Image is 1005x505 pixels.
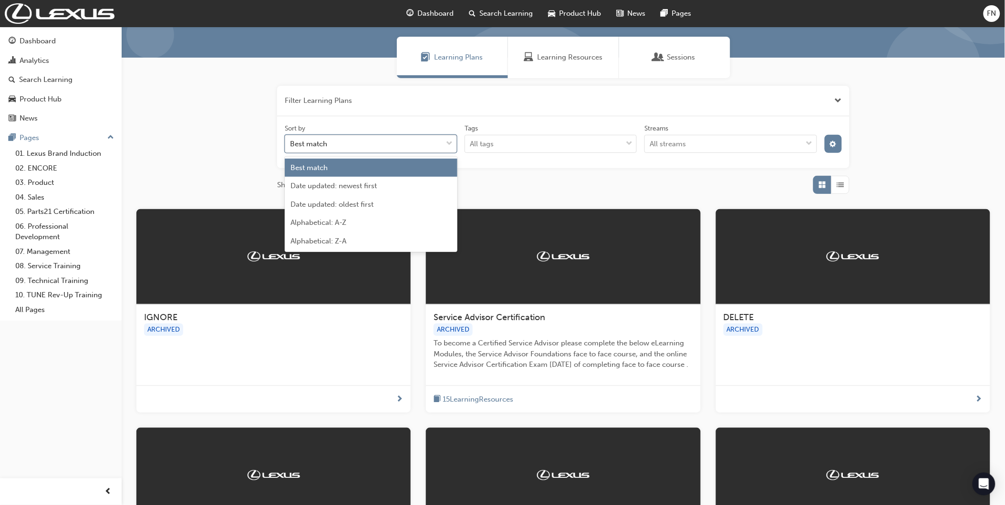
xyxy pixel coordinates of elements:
[716,209,990,413] a: TrakDELETEARCHIVED
[11,190,118,205] a: 04. Sales
[144,323,183,336] div: ARCHIVED
[724,323,763,336] div: ARCHIVED
[9,57,16,65] span: chart-icon
[4,30,118,129] button: DashboardAnalyticsSearch LearningProduct HubNews
[9,95,16,104] span: car-icon
[11,161,118,176] a: 02. ENCORE
[462,4,541,23] a: search-iconSearch Learning
[9,76,15,84] span: search-icon
[11,219,118,244] a: 06. Professional Development
[399,4,462,23] a: guage-iconDashboard
[11,244,118,259] a: 07. Management
[650,139,686,150] div: All streams
[11,303,118,317] a: All Pages
[724,312,754,323] span: DELETE
[549,8,556,20] span: car-icon
[524,52,533,63] span: Learning Resources
[446,138,453,150] span: down-icon
[397,37,508,78] a: Learning PlansLearning Plans
[434,394,513,405] button: book-icon15LearningResources
[9,37,16,46] span: guage-icon
[20,94,62,105] div: Product Hub
[418,8,454,19] span: Dashboard
[290,163,328,172] span: Best match
[4,129,118,147] button: Pages
[626,138,632,150] span: down-icon
[617,8,624,20] span: news-icon
[434,394,441,405] span: book-icon
[609,4,653,23] a: news-iconNews
[672,8,692,19] span: Pages
[9,134,16,142] span: pages-icon
[827,470,879,480] img: Trak
[830,141,837,149] span: cog-icon
[5,3,114,24] img: Trak
[837,180,844,191] span: List
[827,252,879,261] img: Trak
[434,323,473,336] div: ARCHIVED
[20,132,39,143] div: Pages
[20,55,49,66] div: Analytics
[11,204,118,219] a: 05. Parts21 Certification
[559,8,601,19] span: Product Hub
[825,135,842,153] button: cog-icon
[541,4,609,23] a: car-iconProduct Hub
[290,237,346,245] span: Alphabetical: Z-A
[19,74,73,85] div: Search Learning
[396,394,403,405] span: next-icon
[469,8,476,20] span: search-icon
[290,139,327,150] div: Best match
[806,138,813,150] span: down-icon
[443,394,513,405] span: 15 Learning Resources
[537,470,590,480] img: Trak
[537,52,602,63] span: Learning Resources
[107,131,114,144] span: up-icon
[290,218,346,227] span: Alphabetical: A-Z
[20,113,38,124] div: News
[619,37,730,78] a: SessionsSessions
[654,52,663,63] span: Sessions
[11,288,118,303] a: 10. TUNE Rev-Up Training
[434,312,545,323] span: Service Advisor Certification
[421,52,431,63] span: Learning Plans
[434,338,693,370] span: To become a Certified Service Advisor please complete the below eLearning Modules, the Service Ad...
[426,209,700,413] a: TrakService Advisor CertificationARCHIVEDTo become a Certified Service Advisor please complete th...
[975,394,983,405] span: next-icon
[987,8,996,19] span: FN
[11,175,118,190] a: 03. Product
[20,36,56,47] div: Dashboard
[644,124,668,133] div: Streams
[819,180,826,191] span: Grid
[470,139,494,150] div: All tags
[628,8,646,19] span: News
[480,8,533,19] span: Search Learning
[435,52,483,63] span: Learning Plans
[4,110,118,127] a: News
[290,182,377,190] span: Date updated: newest first
[248,470,300,480] img: Trak
[973,473,995,495] div: Open Intercom Messenger
[465,124,478,133] div: Tags
[661,8,668,20] span: pages-icon
[4,71,118,89] a: Search Learning
[4,52,118,70] a: Analytics
[667,52,695,63] span: Sessions
[9,114,16,123] span: news-icon
[248,252,300,261] img: Trak
[508,37,619,78] a: Learning ResourcesLearning Resources
[407,8,414,20] span: guage-icon
[4,32,118,50] a: Dashboard
[144,312,177,323] span: IGNORE
[653,4,699,23] a: pages-iconPages
[537,252,590,261] img: Trak
[11,273,118,288] a: 09. Technical Training
[835,95,842,106] button: Close the filter
[105,486,112,498] span: prev-icon
[465,124,637,153] label: tagOptions
[984,5,1000,22] button: FN
[11,146,118,161] a: 01. Lexus Brand Induction
[11,259,118,273] a: 08. Service Training
[277,180,343,191] span: Showing 165 results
